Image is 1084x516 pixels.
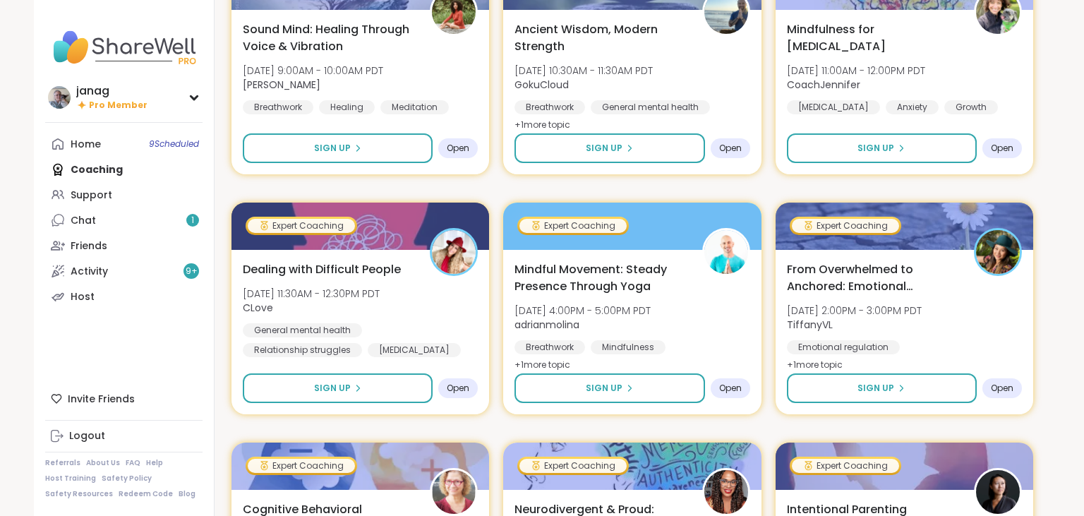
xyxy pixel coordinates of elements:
[857,142,894,155] span: Sign Up
[243,21,414,55] span: Sound Mind: Healing Through Voice & Vibration
[102,474,152,484] a: Safety Policy
[991,143,1013,154] span: Open
[119,489,173,499] a: Redeem Code
[519,459,627,473] div: Expert Coaching
[787,261,958,295] span: From Overwhelmed to Anchored: Emotional Regulation
[787,133,977,163] button: Sign Up
[314,142,351,155] span: Sign Up
[787,318,833,332] b: TiffanyVL
[45,131,203,157] a: Home9Scheduled
[319,100,375,114] div: Healing
[514,261,686,295] span: Mindful Movement: Steady Presence Through Yoga
[243,343,362,357] div: Relationship struggles
[432,230,476,274] img: CLove
[146,458,163,468] a: Help
[191,215,194,227] span: 1
[787,304,922,318] span: [DATE] 2:00PM - 3:00PM PDT
[45,458,80,468] a: Referrals
[591,340,666,354] div: Mindfulness
[45,386,203,412] div: Invite Friends
[243,373,433,403] button: Sign Up
[45,284,203,309] a: Host
[243,323,362,337] div: General mental health
[71,188,112,203] div: Support
[149,138,199,150] span: 9 Scheduled
[69,429,105,443] div: Logout
[243,287,380,301] span: [DATE] 11:30AM - 12:30PM PDT
[719,143,742,154] span: Open
[45,258,203,284] a: Activity9+
[71,239,107,253] div: Friends
[71,290,95,304] div: Host
[514,64,653,78] span: [DATE] 10:30AM - 11:30AM PDT
[586,382,622,395] span: Sign Up
[514,133,704,163] button: Sign Up
[886,100,939,114] div: Anxiety
[314,382,351,395] span: Sign Up
[447,383,469,394] span: Open
[787,373,977,403] button: Sign Up
[86,458,120,468] a: About Us
[519,219,627,233] div: Expert Coaching
[976,230,1020,274] img: TiffanyVL
[514,304,651,318] span: [DATE] 4:00PM - 5:00PM PDT
[857,382,894,395] span: Sign Up
[792,459,899,473] div: Expert Coaching
[48,86,71,109] img: janag
[243,100,313,114] div: Breathwork
[45,208,203,233] a: Chat1
[243,261,401,278] span: Dealing with Difficult People
[787,21,958,55] span: Mindfulness for [MEDICAL_DATA]
[76,83,147,99] div: janag
[976,470,1020,514] img: Natasha
[179,489,195,499] a: Blog
[248,459,355,473] div: Expert Coaching
[45,424,203,449] a: Logout
[243,78,320,92] b: [PERSON_NAME]
[71,265,108,279] div: Activity
[787,340,900,354] div: Emotional regulation
[71,138,101,152] div: Home
[787,78,860,92] b: CoachJennifer
[447,143,469,154] span: Open
[704,470,748,514] img: natashamnurse
[514,373,704,403] button: Sign Up
[787,64,925,78] span: [DATE] 11:00AM - 12:00PM PDT
[71,214,96,228] div: Chat
[514,78,569,92] b: GokuCloud
[45,474,96,484] a: Host Training
[704,230,748,274] img: adrianmolina
[514,100,585,114] div: Breathwork
[243,133,433,163] button: Sign Up
[787,100,880,114] div: [MEDICAL_DATA]
[991,383,1013,394] span: Open
[45,233,203,258] a: Friends
[243,301,273,315] b: CLove
[792,219,899,233] div: Expert Coaching
[89,100,147,112] span: Pro Member
[45,489,113,499] a: Safety Resources
[45,23,203,72] img: ShareWell Nav Logo
[514,318,579,332] b: adrianmolina
[719,383,742,394] span: Open
[586,142,622,155] span: Sign Up
[126,458,140,468] a: FAQ
[186,265,198,277] span: 9 +
[248,219,355,233] div: Expert Coaching
[514,21,686,55] span: Ancient Wisdom, Modern Strength
[432,470,476,514] img: Fausta
[368,343,461,357] div: [MEDICAL_DATA]
[380,100,449,114] div: Meditation
[591,100,710,114] div: General mental health
[243,64,383,78] span: [DATE] 9:00AM - 10:00AM PDT
[45,182,203,208] a: Support
[944,100,998,114] div: Growth
[514,340,585,354] div: Breathwork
